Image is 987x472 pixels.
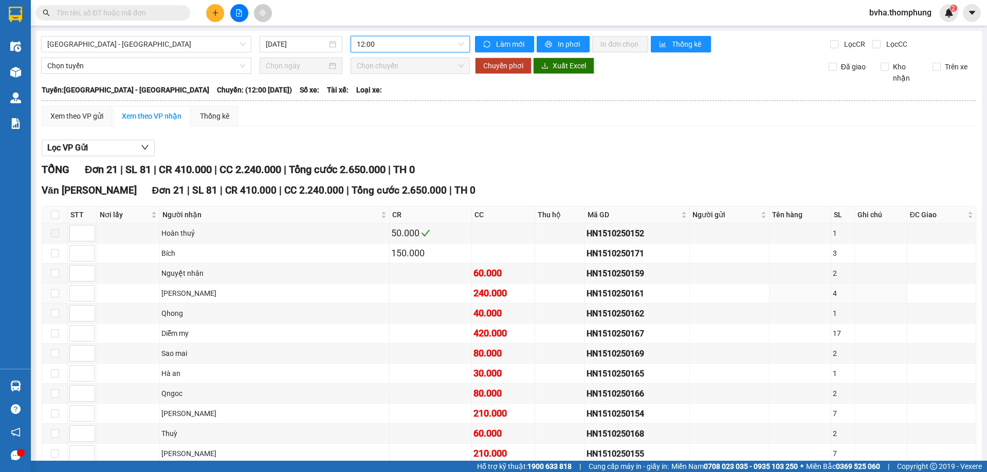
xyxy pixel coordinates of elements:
div: Qngoc [161,388,388,399]
img: icon-new-feature [944,8,954,17]
th: SL [831,206,855,223]
div: 2 [833,388,853,399]
div: 1 [833,368,853,379]
td: HN1510250166 [585,384,690,404]
span: file-add [235,9,243,16]
div: Bích [161,248,388,259]
input: Tìm tên, số ĐT hoặc mã đơn [57,7,178,18]
span: Lọc CC [882,39,909,50]
span: In phơi [558,39,581,50]
div: 30.000 [473,366,534,381]
img: warehouse-icon [10,67,21,78]
td: HN1510250171 [585,243,690,263]
div: 7 [833,448,853,459]
div: 80.000 [473,386,534,401]
img: warehouse-icon [10,92,21,103]
span: Tài xế: [327,84,349,96]
img: warehouse-icon [10,41,21,52]
div: HN1510250154 [587,407,688,420]
span: CC 2.240.000 [220,163,281,176]
span: Chọn tuyến [47,58,245,73]
span: | [279,184,282,196]
div: Thuỳ [161,428,388,439]
div: Thống kê [200,110,229,122]
div: 2 [833,348,853,359]
span: TỔNG [42,163,69,176]
input: 15/10/2025 [266,39,327,50]
span: bar-chart [659,41,668,49]
span: Nơi lấy [100,209,149,220]
div: 210.000 [473,446,534,461]
sup: 2 [950,5,957,12]
span: Mã GD [588,209,679,220]
span: Xuất Excel [553,60,586,71]
button: In đơn chọn [592,36,648,52]
span: copyright [930,463,937,470]
div: 150.000 [391,246,470,260]
span: CR 410.000 [225,184,277,196]
div: 17 [833,328,853,339]
span: notification [11,427,21,437]
button: Lọc VP Gửi [42,140,155,156]
span: Chọn chuyến [357,58,464,73]
span: | [187,184,190,196]
span: 12:00 [357,36,464,52]
span: plus [212,9,219,16]
div: 60.000 [473,426,534,441]
td: HN1510250159 [585,263,690,284]
span: Người gửi [692,209,759,220]
div: Sao mai [161,348,388,359]
span: down [141,143,149,152]
span: | [214,163,217,176]
button: plus [206,4,224,22]
span: message [11,450,21,460]
td: HN1510250169 [585,344,690,364]
button: downloadXuất Excel [533,58,594,74]
div: HN1510250168 [587,427,688,440]
strong: 0708 023 035 - 0935 103 250 [704,462,798,470]
button: caret-down [963,4,981,22]
th: Ghi chú [855,206,907,223]
span: Hỗ trợ kỹ thuật: [477,461,572,472]
th: Thu hộ [535,206,584,223]
div: HN1510250159 [587,267,688,280]
div: 1 [833,228,853,239]
button: syncLàm mới [475,36,534,52]
span: question-circle [11,404,21,414]
div: HN1510250161 [587,287,688,300]
div: 60.000 [473,266,534,280]
span: CC 2.240.000 [284,184,344,196]
div: 240.000 [473,286,534,300]
span: ⚪️ [800,464,803,468]
span: Kho nhận [889,61,925,84]
div: Xem theo VP nhận [122,110,181,122]
div: 50.000 [391,226,470,240]
span: | [449,184,452,196]
div: HN1510250169 [587,347,688,360]
div: Qhong [161,308,388,319]
th: CR [390,206,472,223]
span: Số xe: [300,84,319,96]
span: Lọc CR [840,39,867,50]
span: TH 0 [393,163,415,176]
td: HN1510250167 [585,324,690,344]
div: HN1510250155 [587,447,688,460]
span: search [43,9,50,16]
div: [PERSON_NAME] [161,408,388,419]
span: | [220,184,223,196]
td: HN1510250168 [585,424,690,444]
div: HN1510250165 [587,367,688,380]
div: 1 [833,308,853,319]
span: | [120,163,123,176]
div: Hoàn thuỷ [161,228,388,239]
span: CR 410.000 [159,163,212,176]
span: | [346,184,349,196]
th: Tên hàng [770,206,831,223]
span: Tổng cước 2.650.000 [289,163,386,176]
div: Nguyệt nhân [161,268,388,279]
td: HN1510250165 [585,364,690,384]
div: [PERSON_NAME] [161,288,388,299]
span: Chuyến: (12:00 [DATE]) [217,84,292,96]
div: 2 [833,428,853,439]
button: file-add [230,4,248,22]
